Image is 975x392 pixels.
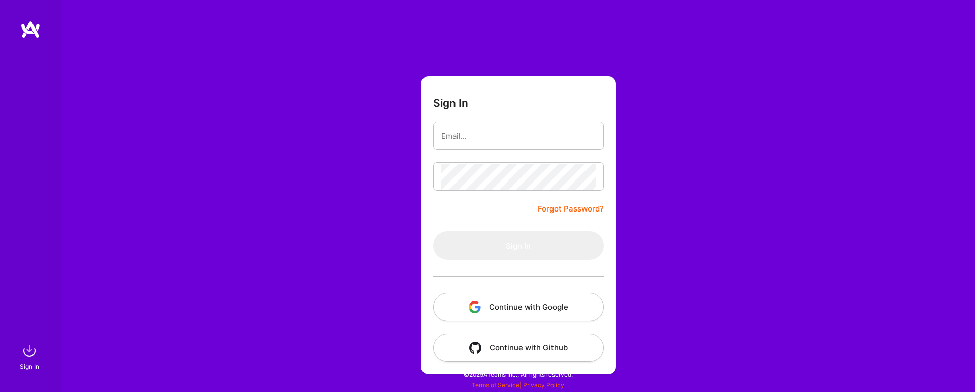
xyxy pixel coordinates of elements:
[20,20,41,39] img: logo
[61,361,975,387] div: © 2025 ATeams Inc., All rights reserved.
[19,341,40,361] img: sign in
[20,361,39,372] div: Sign In
[538,203,604,215] a: Forgot Password?
[441,123,596,149] input: Email...
[472,381,564,389] span: |
[433,97,468,109] h3: Sign In
[433,334,604,362] button: Continue with Github
[433,293,604,321] button: Continue with Google
[523,381,564,389] a: Privacy Policy
[433,231,604,260] button: Sign In
[21,341,40,372] a: sign inSign In
[469,301,481,313] img: icon
[472,381,519,389] a: Terms of Service
[469,342,481,354] img: icon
